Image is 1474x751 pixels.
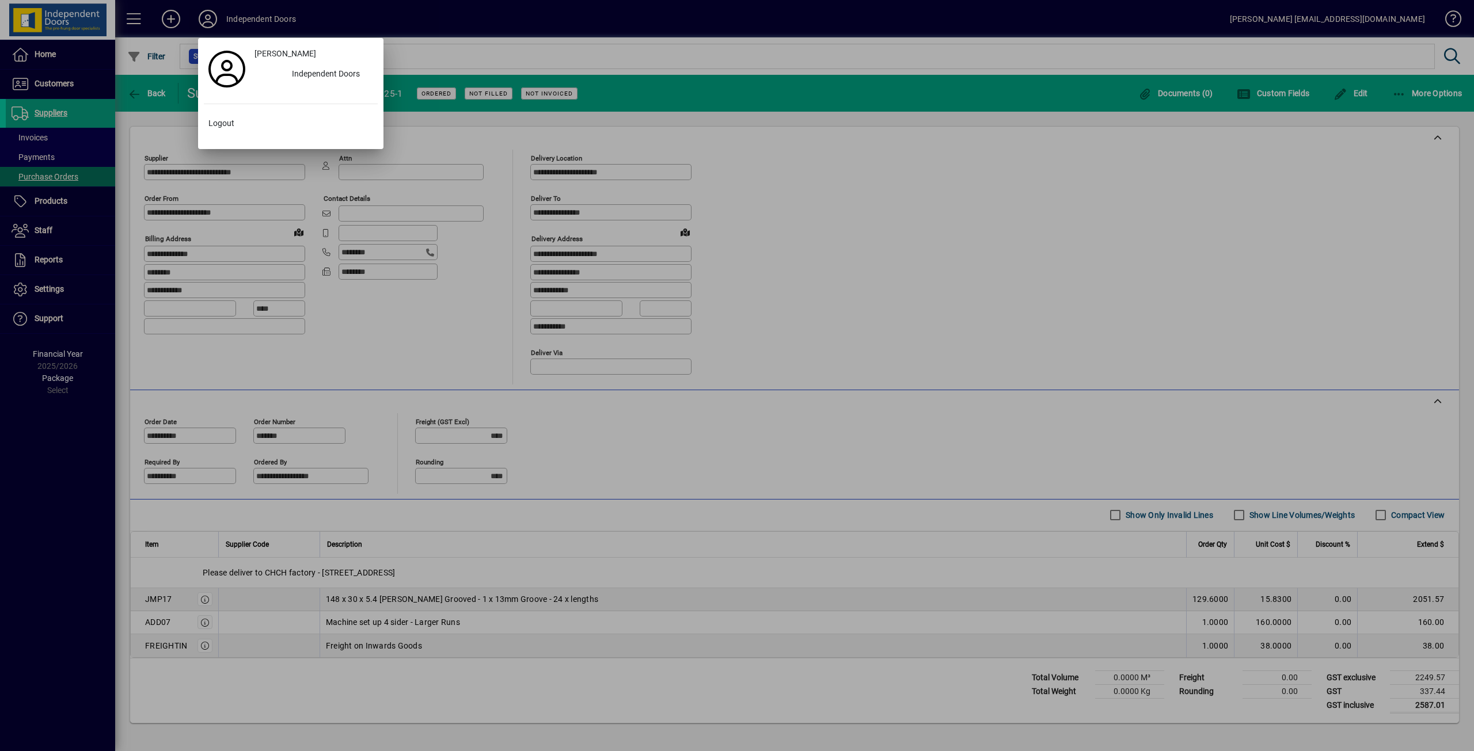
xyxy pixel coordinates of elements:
span: [PERSON_NAME] [254,48,316,60]
a: [PERSON_NAME] [250,44,378,64]
div: Independent Doors [283,64,378,85]
span: Logout [208,117,234,129]
button: Logout [204,113,378,134]
a: Profile [204,59,250,79]
button: Independent Doors [250,64,378,85]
